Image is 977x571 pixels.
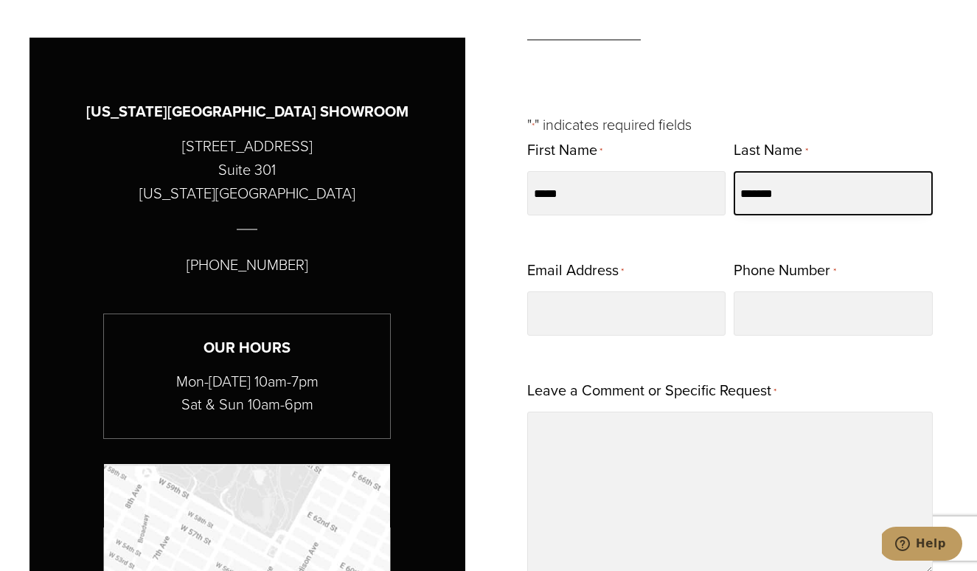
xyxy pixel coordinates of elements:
label: First Name [527,136,602,165]
label: Leave a Comment or Specific Request [527,377,776,406]
label: Phone Number [734,257,835,285]
p: [PHONE_NUMBER] [187,253,308,277]
p: " " indicates required fields [527,113,933,136]
p: Mon-[DATE] 10am-7pm Sat & Sun 10am-6pm [104,370,390,416]
iframe: Opens a widget where you can chat to one of our agents [882,527,962,564]
label: Email Address [527,257,624,285]
p: [STREET_ADDRESS] Suite 301 [US_STATE][GEOGRAPHIC_DATA] [139,134,355,205]
h3: Our Hours [104,336,390,359]
h3: [US_STATE][GEOGRAPHIC_DATA] SHOWROOM [86,100,408,123]
label: Last Name [734,136,807,165]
